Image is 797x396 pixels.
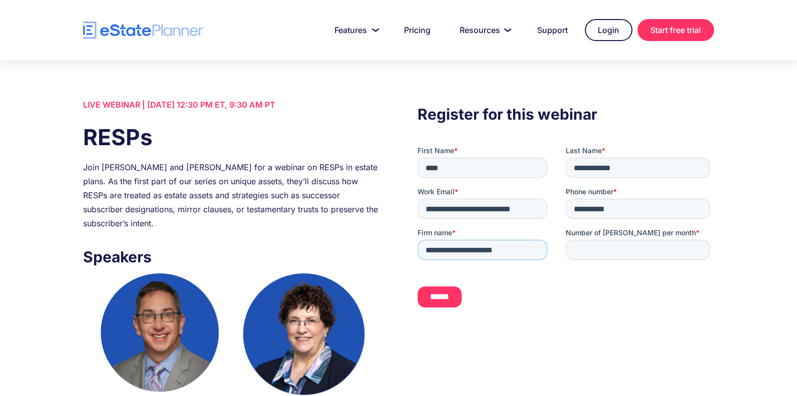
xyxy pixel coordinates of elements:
[585,19,632,41] a: Login
[418,103,714,126] h3: Register for this webinar
[83,22,203,39] a: home
[83,122,379,153] h1: RESPs
[83,98,379,112] div: LIVE WEBINAR | [DATE] 12:30 PM ET, 9:30 AM PT
[83,245,379,268] h3: Speakers
[392,20,443,40] a: Pricing
[83,160,379,230] div: Join [PERSON_NAME] and [PERSON_NAME] for a webinar on RESPs in estate plans. As the first part of...
[525,20,580,40] a: Support
[322,20,387,40] a: Features
[637,19,714,41] a: Start free trial
[418,146,714,336] iframe: Form 0
[448,20,520,40] a: Resources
